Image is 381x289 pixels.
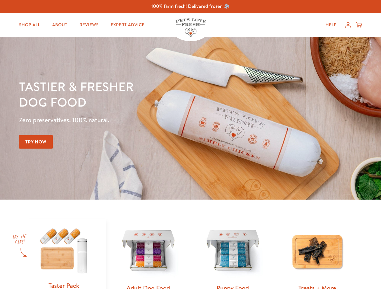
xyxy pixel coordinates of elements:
h1: Tastier & fresher dog food [19,79,248,110]
img: Pets Love Fresh [176,18,206,37]
a: Help [321,19,341,31]
a: Expert Advice [106,19,149,31]
p: Zero preservatives. 100% natural. [19,115,248,126]
a: Shop All [14,19,45,31]
a: Reviews [75,19,103,31]
a: Try Now [19,135,53,149]
a: About [47,19,72,31]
